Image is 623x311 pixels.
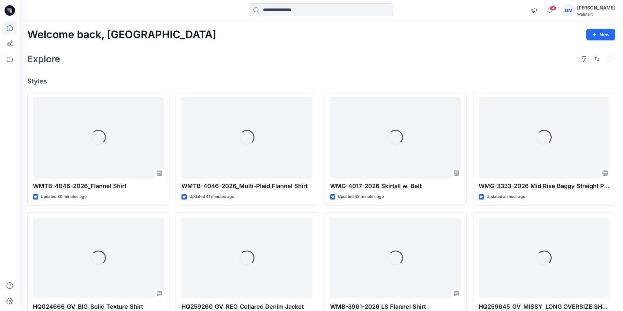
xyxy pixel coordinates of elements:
[33,182,164,191] p: WMTB-4046-2026_Flannel Shirt
[330,182,461,191] p: WMG-4017-2026 Skirtall w. Belt
[586,29,615,40] button: New
[27,54,60,64] h2: Explore
[486,193,525,200] p: Updated an hour ago
[338,193,384,200] p: Updated 43 minutes ago
[577,4,615,12] div: [PERSON_NAME]
[189,193,234,200] p: Updated 41 minutes ago
[479,182,610,191] p: WMG-3333-2026 Mid Rise Baggy Straight Pant
[563,5,574,16] div: GM
[181,182,312,191] p: WMTB-4046-2026_Multi-Plaid Flannel Shirt
[27,29,216,41] h2: Welcome back, [GEOGRAPHIC_DATA]
[41,193,87,200] p: Updated 30 minutes ago
[27,77,615,85] h4: Styles
[577,12,615,17] div: Walmart
[549,6,557,11] span: 56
